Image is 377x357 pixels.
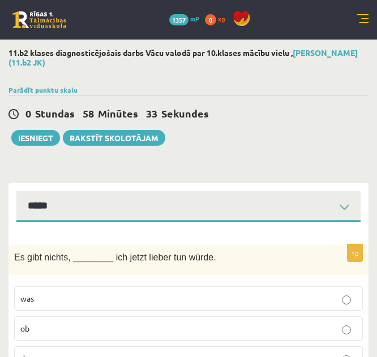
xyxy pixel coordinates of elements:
input: ob [342,325,351,334]
a: Rakstīt skolotājam [63,130,165,146]
span: Stundas [35,107,75,120]
a: Rīgas 1. Tālmācības vidusskola [12,11,66,28]
span: was [20,293,34,303]
span: 0 [25,107,31,120]
button: Iesniegt [11,130,60,146]
span: ob [20,323,29,333]
h2: 11.b2 klases diagnosticējošais darbs Vācu valodā par 10.klases mācību vielu , [8,48,369,67]
span: 0 [205,14,216,25]
span: Minūtes [98,107,138,120]
span: Es gibt nichts, ________ ich jetzt lieber tun würde. [14,252,216,262]
a: Parādīt punktu skalu [8,85,78,94]
a: 0 xp [205,14,231,23]
span: Sekundes [161,107,209,120]
span: 58 [83,107,94,120]
span: 1357 [169,14,188,25]
span: 33 [146,107,157,120]
p: 1p [347,244,363,262]
span: mP [190,14,199,23]
a: [PERSON_NAME] (11.b2 JK) [8,47,358,67]
input: was [342,295,351,304]
span: xp [218,14,225,23]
